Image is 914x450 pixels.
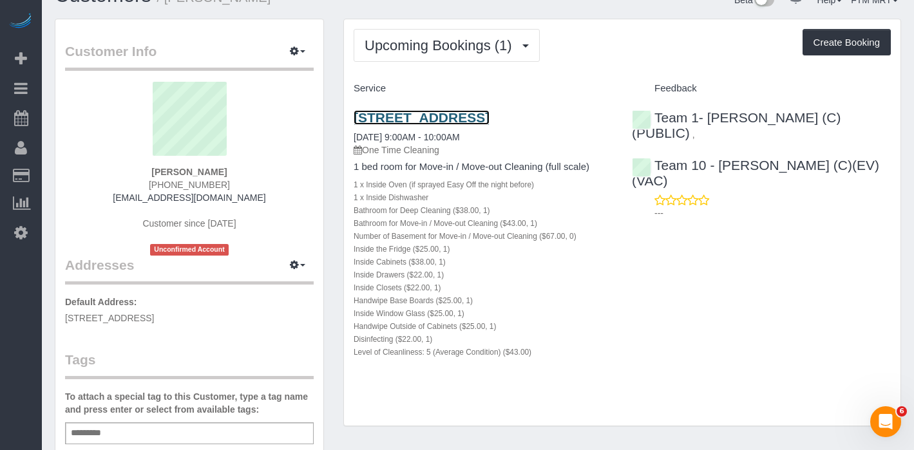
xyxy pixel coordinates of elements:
h4: Feedback [632,83,891,94]
small: 1 x Inside Dishwasher [354,193,428,202]
a: [STREET_ADDRESS] [354,110,490,125]
legend: Customer Info [65,42,314,71]
span: [STREET_ADDRESS] [65,313,154,323]
small: Number of Basement for Move-in / Move-out Cleaning ($67.00, 0) [354,232,576,241]
small: Handwipe Outside of Cabinets ($25.00, 1) [354,322,496,331]
small: Disinfecting ($22.00, 1) [354,335,432,344]
a: [EMAIL_ADDRESS][DOMAIN_NAME] [113,192,265,203]
legend: Tags [65,350,314,379]
span: Upcoming Bookings (1) [365,37,519,53]
p: --- [654,207,891,220]
small: Inside Cabinets ($38.00, 1) [354,258,446,267]
small: Inside Window Glass ($25.00, 1) [354,309,464,318]
label: To attach a special tag to this Customer, type a tag name and press enter or select from availabl... [65,390,314,416]
label: Default Address: [65,295,137,308]
small: Level of Cleanliness: 5 (Average Condition) ($43.00) [354,348,531,357]
span: Customer since [DATE] [142,218,236,229]
button: Create Booking [803,29,891,56]
small: Inside Drawers ($22.00, 1) [354,270,444,279]
small: Bathroom for Move-in / Move-out Cleaning ($43.00, 1) [354,219,537,228]
small: Bathroom for Deep Cleaning ($38.00, 1) [354,206,490,215]
small: Inside the Fridge ($25.00, 1) [354,245,450,254]
span: [PHONE_NUMBER] [149,180,230,190]
small: Inside Closets ($22.00, 1) [354,283,441,292]
span: 6 [897,406,907,417]
a: Team 10 - [PERSON_NAME] (C)(EV)(VAC) [632,158,879,188]
strong: [PERSON_NAME] [151,167,227,177]
h4: Service [354,83,613,94]
span: Unconfirmed Account [150,244,229,255]
p: One Time Cleaning [354,144,613,156]
iframe: Intercom live chat [870,406,901,437]
span: , [692,129,695,140]
h4: 1 bed room for Move-in / Move-out Cleaning (full scale) [354,162,613,173]
small: 1 x Inside Oven (if sprayed Easy Off the night before) [354,180,534,189]
a: [DATE] 9:00AM - 10:00AM [354,132,460,142]
button: Upcoming Bookings (1) [354,29,540,62]
a: Team 1- [PERSON_NAME] (C)(PUBLIC) [632,110,841,140]
small: Handwipe Base Boards ($25.00, 1) [354,296,473,305]
img: Automaid Logo [8,13,33,31]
